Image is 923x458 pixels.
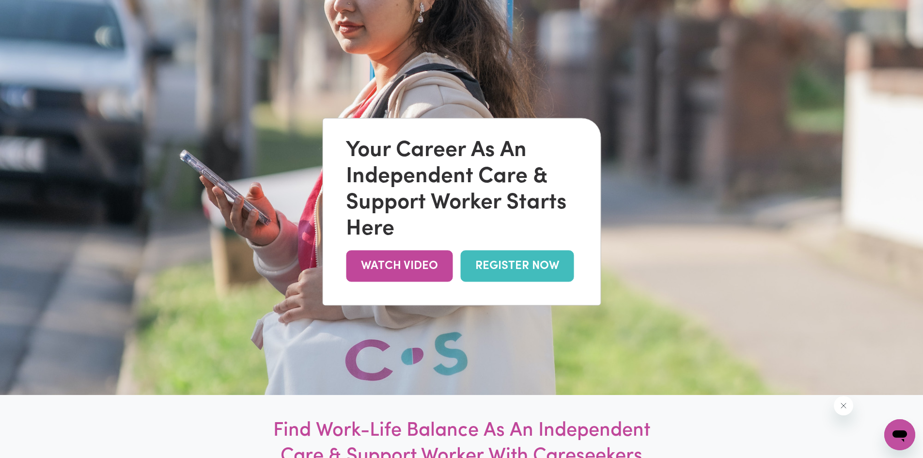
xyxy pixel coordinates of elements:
iframe: Close message [834,396,853,415]
iframe: Button to launch messaging window [884,419,915,450]
div: Your Career As An Independent Care & Support Worker Starts Here [346,138,577,242]
span: Need any help? [6,7,59,15]
a: REGISTER NOW [460,250,574,282]
a: WATCH VIDEO [346,250,453,282]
